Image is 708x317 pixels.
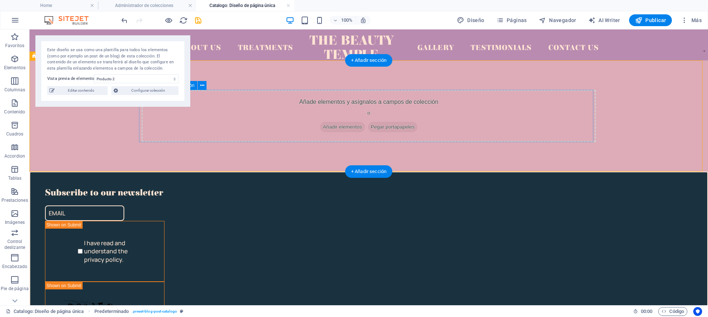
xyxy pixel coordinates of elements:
[457,17,485,24] span: Diseño
[693,307,702,316] button: Usercentrics
[98,1,196,10] h4: Administrador de colecciones
[360,17,367,24] i: Al redimensionar, ajustar el nivel de zoom automáticamente para ajustarse al dispositivo elegido.
[57,86,105,95] span: Editar contenido
[493,14,530,26] button: Páginas
[658,307,687,316] button: Código
[120,86,176,95] span: Configurar colección
[4,153,25,159] p: Accordion
[681,17,702,24] span: Más
[132,307,177,316] span: . preset-blog-post-catalogo
[345,54,392,67] div: + Añadir sección
[179,16,188,25] button: reload
[180,309,183,313] i: Este elemento es un preajuste personalizable
[42,16,98,25] img: Editor Logo
[111,86,178,95] button: Configurar colección
[629,14,672,26] button: Publicar
[194,16,202,25] button: save
[341,16,353,25] h6: 100%
[291,92,336,103] span: Añadir elementos
[120,16,129,25] button: undo
[6,307,84,316] a: Haz clic para cancelar la selección y doble clic para abrir páginas
[345,165,392,178] div: + Añadir sección
[536,14,579,26] button: Navegador
[454,14,487,26] button: Diseño
[164,16,173,25] button: Haz clic para salir del modo de previsualización y seguir editando
[6,131,24,137] p: Cuadros
[1,286,28,292] p: Pie de página
[588,17,620,24] span: AI Writer
[47,86,108,95] button: Editar contenido
[662,307,684,316] span: Código
[454,14,487,26] div: Diseño (Ctrl+Alt+Y)
[339,92,388,103] span: Pegar portapapeles
[194,16,202,25] i: Guardar (Ctrl+S)
[8,175,22,181] p: Tablas
[2,264,27,270] p: Encabezado
[4,109,25,115] p: Contenido
[635,17,666,24] span: Publicar
[112,60,566,113] div: Añade elementos y asígnalos a campos de colección
[120,16,129,25] i: Deshacer: Insertar activos de preajuste (Ctrl+Z)
[94,307,129,316] span: Haz clic para seleccionar y doble clic para editar
[4,87,25,93] p: Columnas
[646,309,647,314] span: :
[633,307,653,316] h6: Tiempo de la sesión
[641,307,652,316] span: 00 00
[1,197,28,203] p: Prestaciones
[496,17,527,24] span: Páginas
[5,219,25,225] p: Imágenes
[539,17,576,24] span: Navegador
[47,47,178,71] div: Este diseño se usa como una plantilla para todos los elementos (como por ejemplo un post de un bl...
[47,74,94,83] label: Vista previa de elemento
[678,14,705,26] button: Más
[585,14,623,26] button: AI Writer
[4,65,25,71] p: Elementos
[196,1,294,10] h4: Catalogo: Diseño de página única
[94,307,183,316] nav: breadcrumb
[5,43,24,49] p: Favoritos
[330,16,356,25] button: 100%
[179,16,188,25] i: Volver a cargar página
